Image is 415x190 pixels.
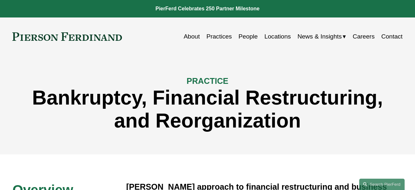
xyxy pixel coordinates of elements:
a: Locations [264,30,291,43]
h1: Bankruptcy, Financial Restructuring, and Reorganization [12,86,402,132]
a: Contact [381,30,403,43]
a: Careers [353,30,375,43]
a: People [239,30,258,43]
span: News & Insights [297,31,342,42]
a: Search this site [359,179,405,190]
a: About [184,30,200,43]
span: PRACTICE [187,76,229,85]
a: folder dropdown [297,30,346,43]
a: Practices [207,30,232,43]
